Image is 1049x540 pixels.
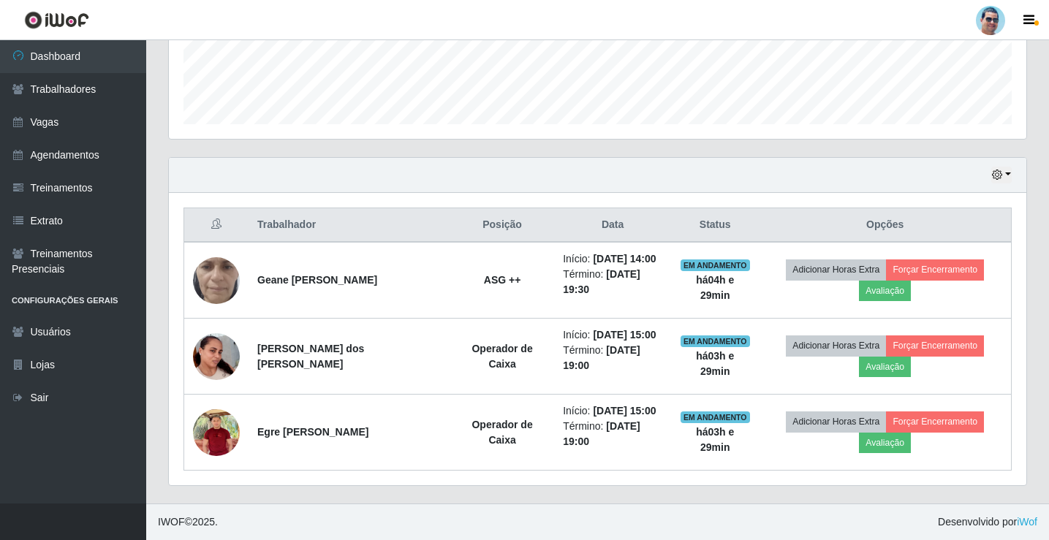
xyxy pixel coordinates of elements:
strong: Geane [PERSON_NAME] [257,274,377,286]
th: Opções [759,208,1011,243]
img: CoreUI Logo [24,11,89,29]
span: EM ANDAMENTO [681,411,750,423]
a: iWof [1017,516,1037,528]
span: EM ANDAMENTO [681,259,750,271]
span: IWOF [158,516,185,528]
li: Início: [563,251,662,267]
strong: [PERSON_NAME] dos [PERSON_NAME] [257,343,364,370]
button: Forçar Encerramento [886,335,984,356]
span: © 2025 . [158,514,218,530]
button: Forçar Encerramento [886,259,984,280]
button: Avaliação [859,357,911,377]
button: Avaliação [859,433,911,453]
button: Adicionar Horas Extra [786,411,886,432]
strong: ASG ++ [484,274,521,286]
strong: Operador de Caixa [472,419,532,446]
button: Adicionar Horas Extra [786,335,886,356]
th: Posição [450,208,554,243]
th: Status [671,208,759,243]
strong: Operador de Caixa [472,343,532,370]
time: [DATE] 15:00 [593,405,656,417]
img: 1679663756397.jpeg [193,405,240,460]
button: Forçar Encerramento [886,411,984,432]
li: Término: [563,343,662,373]
strong: Egre [PERSON_NAME] [257,426,368,438]
time: [DATE] 15:00 [593,329,656,341]
li: Término: [563,419,662,449]
button: Adicionar Horas Extra [786,259,886,280]
span: EM ANDAMENTO [681,335,750,347]
button: Avaliação [859,281,911,301]
strong: há 03 h e 29 min [696,350,734,377]
th: Data [554,208,671,243]
span: Desenvolvido por [938,514,1037,530]
th: Trabalhador [249,208,450,243]
li: Início: [563,403,662,419]
li: Início: [563,327,662,343]
li: Término: [563,267,662,297]
strong: há 04 h e 29 min [696,274,734,301]
time: [DATE] 14:00 [593,253,656,265]
strong: há 03 h e 29 min [696,426,734,453]
img: 1757719645917.jpeg [193,315,240,398]
img: 1753810030739.jpeg [193,228,240,332]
